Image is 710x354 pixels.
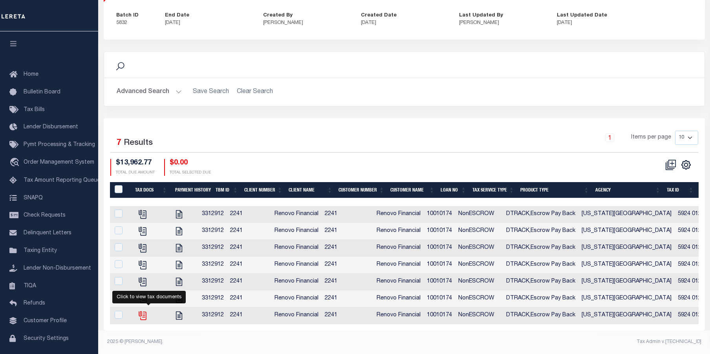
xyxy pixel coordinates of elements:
th: Client Number: activate to sort column ascending [241,182,285,198]
td: 2241 [227,206,271,223]
p: [DATE] [557,19,643,27]
span: Check Requests [24,213,66,218]
button: Advanced Search [117,84,182,100]
td: [US_STATE][GEOGRAPHIC_DATA] [578,223,675,240]
td: [US_STATE][GEOGRAPHIC_DATA] [578,274,675,290]
td: 2241 [227,240,271,257]
td: Renovo Financial [373,307,424,324]
th: Payment History [170,182,212,198]
th: Product Type: activate to sort column ascending [517,182,592,198]
span: TIQA [24,283,36,288]
td: 3312912 [199,223,227,240]
th: Customer Name: activate to sort column ascending [387,182,437,198]
td: 3312912 [199,307,227,324]
td: Renovo Financial [271,206,322,223]
td: 5924 0123 [675,290,708,307]
td: 2241 [322,274,373,290]
span: Order Management System [24,160,94,165]
div: Click to view tax documents [112,291,186,303]
td: 2241 [322,206,373,223]
th: Tax Service Type: activate to sort column ascending [469,182,517,198]
th: Agency: activate to sort column ascending [592,182,664,198]
td: Renovo Financial [373,206,424,223]
td: Renovo Financial [271,307,322,324]
th: Customer Number: activate to sort column ascending [335,182,387,198]
td: 2241 [322,290,373,307]
label: End Date [165,12,189,20]
td: 3312912 [199,257,227,274]
td: NonESCROW [455,223,503,240]
td: 2241 [227,257,271,274]
td: Renovo Financial [271,240,322,257]
label: Created By [263,12,293,20]
td: DTRACK,Escrow Pay Back [503,257,578,274]
label: Last Updated Date [557,12,607,20]
th: Loan No: activate to sort column ascending [437,182,469,198]
td: 2241 [227,290,271,307]
td: 5924 0123 [675,206,708,223]
p: [DATE] [165,19,251,27]
td: 2241 [227,223,271,240]
span: Security Settings [24,336,69,341]
td: NonESCROW [455,240,503,257]
td: 10010174 [424,274,455,290]
td: 5924 0123 [675,257,708,274]
td: Renovo Financial [271,223,322,240]
td: [US_STATE][GEOGRAPHIC_DATA] [578,290,675,307]
span: Lender Disbursement [24,124,78,130]
td: [US_STATE][GEOGRAPHIC_DATA] [578,257,675,274]
span: Bulletin Board [24,89,60,95]
th: Client Name: activate to sort column ascending [285,182,335,198]
div: Tax Admin v.[TECHNICAL_ID] [410,338,701,345]
td: 3312912 [199,206,227,223]
td: [US_STATE][GEOGRAPHIC_DATA] [578,240,675,257]
td: Renovo Financial [373,223,424,240]
th: QID [110,182,126,198]
td: NonESCROW [455,257,503,274]
td: 5924 0123 [675,240,708,257]
td: DTRACK,Escrow Pay Back [503,307,578,324]
td: NonESCROW [455,274,503,290]
td: 2241 [322,257,373,274]
td: Renovo Financial [271,257,322,274]
span: 7 [117,139,121,147]
td: 10010174 [424,240,455,257]
h4: $13,962.77 [116,159,155,168]
p: [PERSON_NAME] [459,19,545,27]
td: 10010174 [424,290,455,307]
label: Created Date [361,12,397,20]
td: Renovo Financial [271,290,322,307]
td: DTRACK,Escrow Pay Back [503,290,578,307]
label: Results [124,137,153,150]
td: DTRACK,Escrow Pay Back [503,240,578,257]
td: 3312912 [199,290,227,307]
td: DTRACK,Escrow Pay Back [503,223,578,240]
label: Batch ID [116,12,139,20]
span: Pymt Processing & Tracking [24,142,95,148]
span: Tax Amount Reporting Queue [24,178,100,183]
td: DTRACK,Escrow Pay Back [503,206,578,223]
td: NonESCROW [455,206,503,223]
td: 5924 0123 [675,307,708,324]
td: 3312912 [199,240,227,257]
span: Lender Non-Disbursement [24,266,91,271]
span: Taxing Entity [24,248,57,254]
th: Tax ID: activate to sort column ascending [664,182,697,198]
p: 5832 [116,19,154,27]
p: TOTAL DUE AMOUNT [116,170,155,176]
td: 10010174 [424,257,455,274]
h4: $0.00 [170,159,211,168]
td: 10010174 [424,307,455,324]
span: Customer Profile [24,318,67,324]
td: [US_STATE][GEOGRAPHIC_DATA] [578,206,675,223]
td: NonESCROW [455,307,503,324]
i: travel_explore [9,158,22,168]
span: Items per page [631,133,671,142]
p: [DATE] [361,19,447,27]
td: 2241 [322,240,373,257]
td: 2241 [322,307,373,324]
td: NonESCROW [455,290,503,307]
span: Home [24,72,38,77]
td: [US_STATE][GEOGRAPHIC_DATA] [578,307,675,324]
span: Refunds [24,301,45,306]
